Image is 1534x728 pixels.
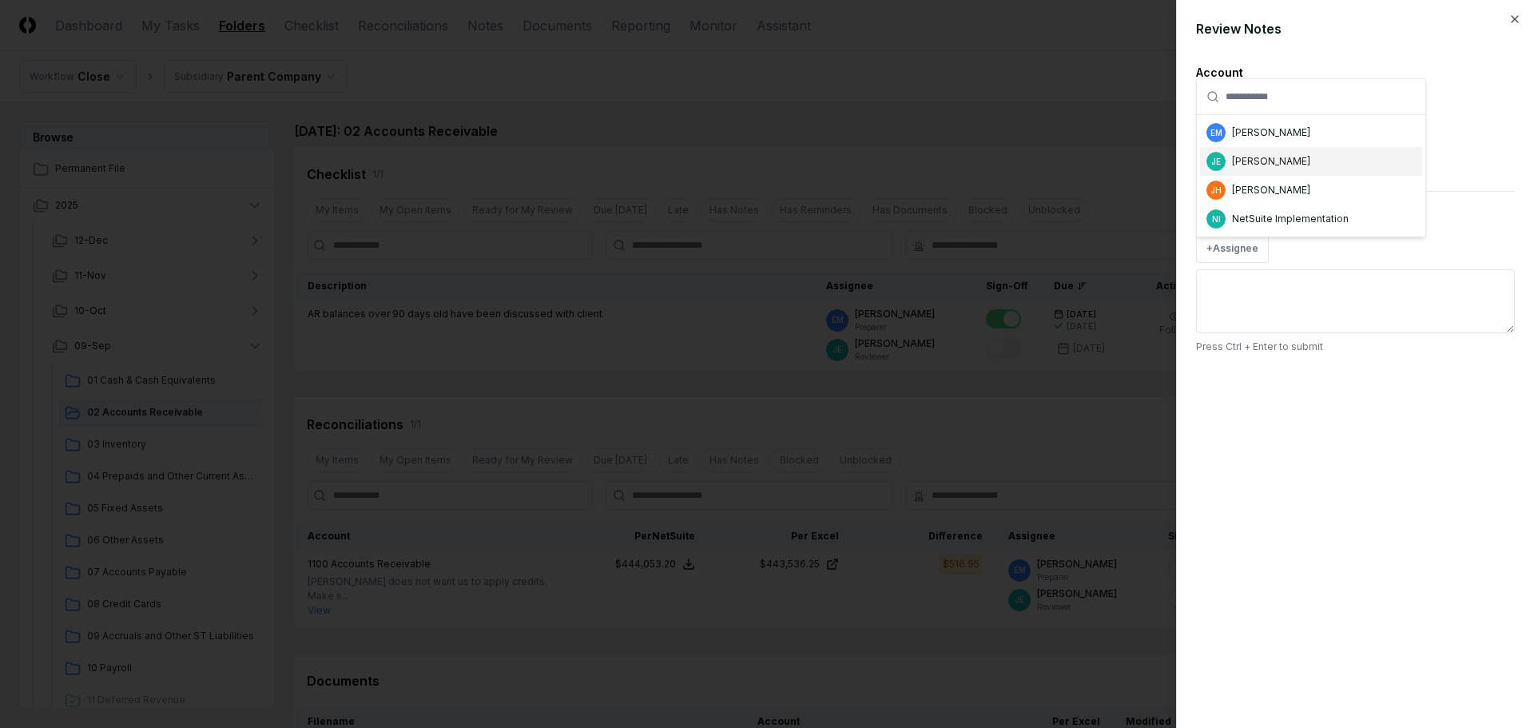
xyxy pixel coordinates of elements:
[1211,156,1221,168] span: JE
[1196,340,1515,354] p: Press Ctrl + Enter to submit
[1196,234,1269,263] button: +Assignee
[1210,185,1222,197] span: JH
[1232,125,1310,140] div: [PERSON_NAME]
[1212,213,1221,225] span: NI
[1196,64,1515,81] div: Account
[1196,19,1515,38] div: Review Notes
[1232,154,1310,169] div: [PERSON_NAME]
[1197,115,1425,237] div: Suggestions
[1210,127,1222,139] span: EM
[1232,183,1310,197] div: [PERSON_NAME]
[1232,212,1349,226] div: NetSuite Implementation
